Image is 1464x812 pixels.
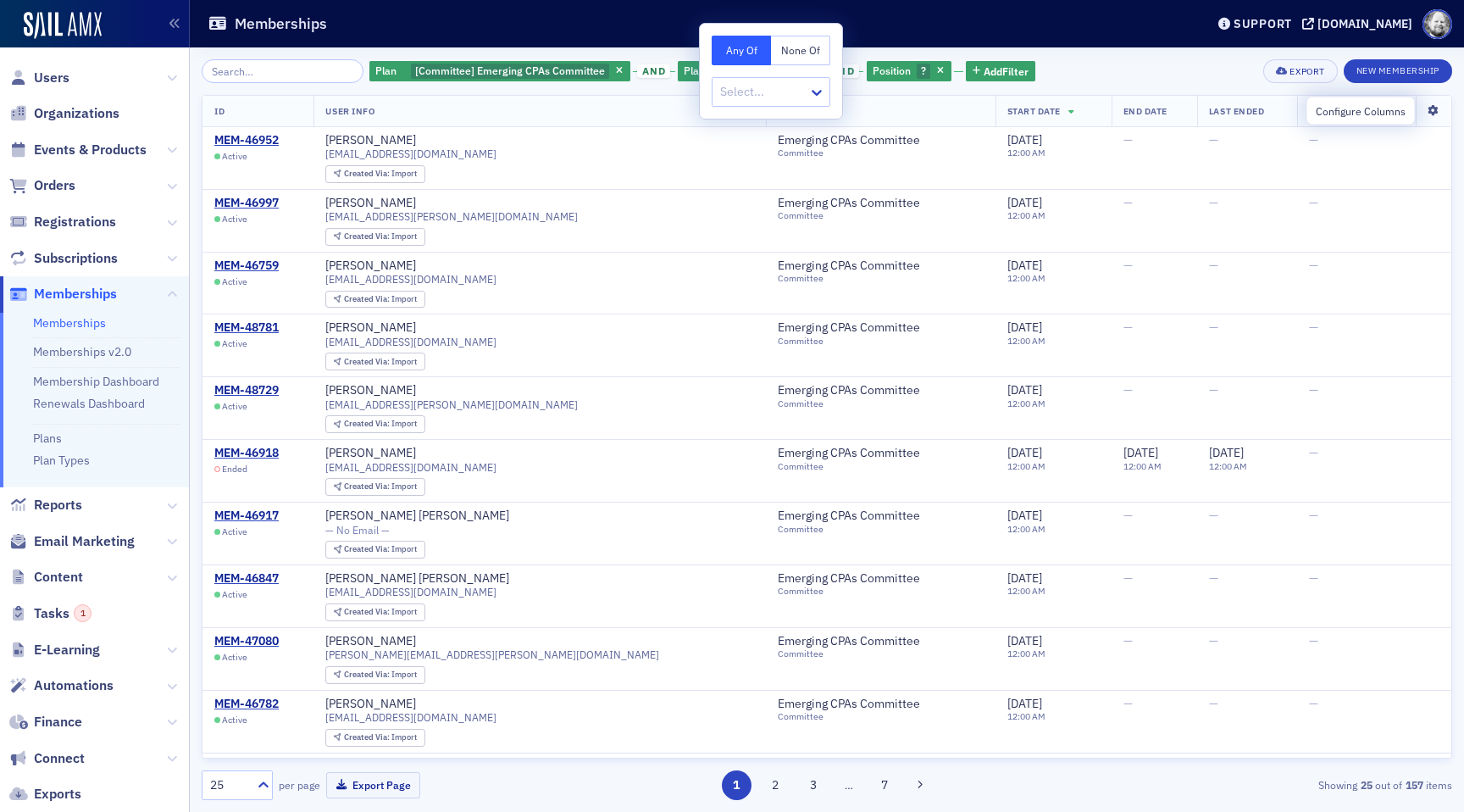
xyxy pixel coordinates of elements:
[1007,195,1042,210] span: [DATE]
[222,214,247,225] span: Active
[344,232,417,242] div: Import
[1047,777,1452,793] div: Showing out of items
[344,670,417,680] div: Import
[9,532,135,551] a: Email Marketing
[325,320,416,336] div: [PERSON_NAME]
[778,210,935,221] div: Committee
[873,64,911,77] span: Position
[344,418,391,429] span: Created Via :
[325,729,424,747] div: Created Via: Import
[325,383,416,398] div: [PERSON_NAME]
[1123,570,1133,586] span: —
[1306,97,1416,125] div: Configure Columns
[34,785,81,804] span: Exports
[1289,67,1324,76] div: Export
[325,509,509,524] div: [PERSON_NAME] [PERSON_NAME]
[1123,105,1167,117] span: End Date
[9,496,82,514] a: Reports
[325,634,416,649] div: [PERSON_NAME]
[33,396,145,411] a: Renewals Dashboard
[1309,382,1318,398] span: —
[325,415,424,433] div: Created Via: Import
[325,133,416,148] a: [PERSON_NAME]
[222,151,247,162] span: Active
[325,571,509,587] div: [PERSON_NAME] [PERSON_NAME]
[1209,258,1218,273] span: —
[214,697,279,712] a: MEM-46782
[778,509,935,524] a: Emerging CPAs Committee
[344,293,391,304] span: Created Via :
[1007,320,1042,335] span: [DATE]
[325,666,424,684] div: Created Via: Import
[33,431,62,446] a: Plans
[1123,132,1133,147] span: —
[1209,445,1244,460] span: [DATE]
[778,398,935,409] div: Committee
[778,634,935,649] a: Emerging CPAs Committee
[1123,195,1133,210] span: —
[9,176,75,195] a: Orders
[344,295,417,304] div: Import
[344,669,391,680] span: Created Via :
[1309,132,1318,147] span: —
[1357,777,1375,793] strong: 25
[33,374,159,389] a: Membership Dashboard
[235,14,327,34] h1: Memberships
[34,641,100,659] span: E-Learning
[279,777,320,793] label: per page
[326,772,420,798] button: Export Page
[325,398,578,411] span: [EMAIL_ADDRESS][PERSON_NAME][DOMAIN_NAME]
[214,571,279,587] a: MEM-46847
[344,731,391,742] span: Created Via :
[214,509,279,524] div: MEM-46917
[1007,335,1045,347] time: 12:00 AM
[778,147,935,159] div: Committee
[9,641,100,659] a: E-Learning
[34,213,116,231] span: Registrations
[34,713,82,731] span: Finance
[344,606,391,617] span: Created Via :
[210,776,247,794] div: 25
[9,141,147,159] a: Events & Products
[9,568,83,587] a: Content
[34,532,135,551] span: Email Marketing
[778,320,935,336] a: Emerging CPAs Committee
[222,526,247,537] span: Active
[34,176,75,195] span: Orders
[1007,147,1045,159] time: 12:00 AM
[369,61,630,82] div: [Committee] Emerging CPAs Committee
[1309,258,1318,273] span: —
[984,64,1029,79] span: Add Filter
[34,676,114,695] span: Automations
[1209,382,1218,398] span: —
[325,291,424,309] div: Created Via: Import
[1007,382,1042,398] span: [DATE]
[778,648,935,659] div: Committee
[325,210,578,223] span: [EMAIL_ADDRESS][PERSON_NAME][DOMAIN_NAME]
[344,170,417,179] div: Import
[1007,258,1042,273] span: [DATE]
[1309,633,1318,648] span: —
[637,64,670,78] span: and
[344,545,417,554] div: Import
[1309,508,1318,523] span: —
[778,586,935,597] div: Committee
[1263,59,1337,83] button: Export
[1007,398,1045,409] time: 12:00 AM
[1317,16,1412,31] div: [DOMAIN_NAME]
[214,196,279,211] div: MEM-46997
[325,259,416,274] div: [PERSON_NAME]
[325,478,424,496] div: Created Via: Import
[344,608,417,617] div: Import
[222,589,247,600] span: Active
[325,105,374,117] span: User Info
[1209,132,1218,147] span: —
[778,461,935,472] div: Committee
[966,61,1035,82] button: AddFilter
[1309,445,1318,460] span: —
[1309,195,1318,210] span: —
[1123,508,1133,523] span: —
[1007,585,1045,597] time: 12:00 AM
[778,711,935,722] div: Committee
